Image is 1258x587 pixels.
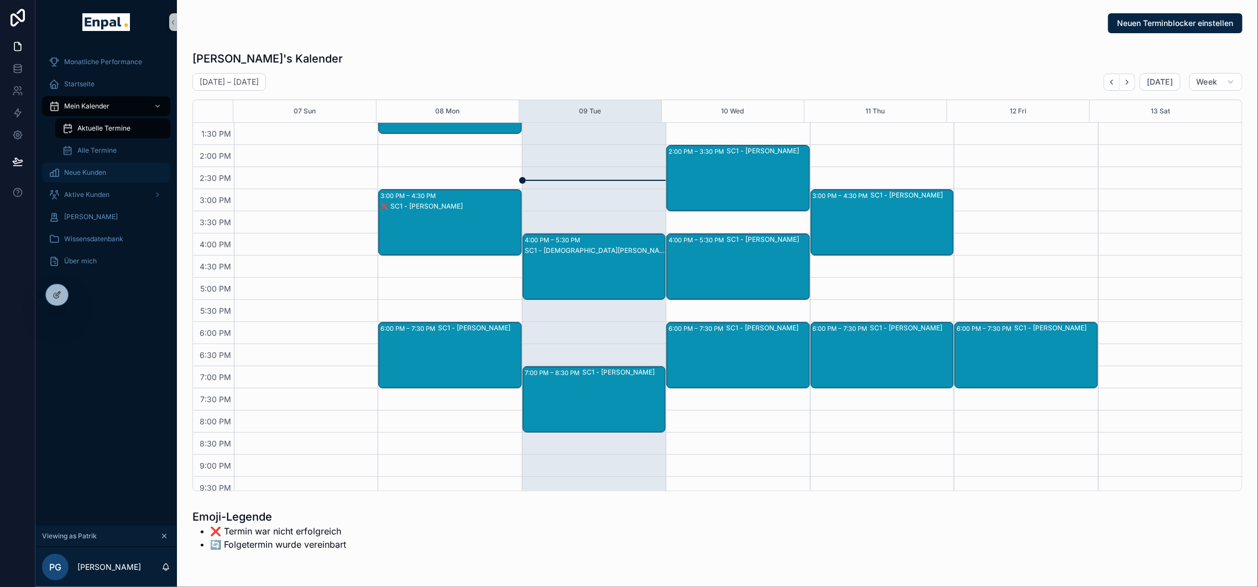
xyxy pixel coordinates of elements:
button: Week [1189,73,1243,91]
div: 6:00 PM – 7:30 PMSC1 - [PERSON_NAME] [811,323,953,388]
a: Aktuelle Termine [55,118,170,138]
div: 3:00 PM – 4:30 PMSC1 - [PERSON_NAME] [811,190,953,255]
span: Startseite [64,80,95,89]
span: 7:00 PM [197,372,234,382]
span: Mein Kalender [64,102,109,111]
div: SC1 - [PERSON_NAME] [727,147,808,155]
button: Next [1120,74,1135,91]
button: 10 Wed [722,100,744,122]
span: 3:30 PM [197,217,234,227]
span: Über mich [64,257,97,266]
span: 8:00 PM [197,417,234,426]
span: 5:30 PM [197,306,234,315]
div: 3:00 PM – 4:30 PM [380,190,439,201]
div: 2:00 PM – 3:30 PM [669,146,727,157]
div: 3:00 PM – 4:30 PM❌ SC1 - [PERSON_NAME] [379,190,521,255]
li: ❌ Termin war nicht erfolgreich [210,524,346,538]
span: Week [1197,77,1218,87]
span: 9:00 PM [197,461,234,470]
div: 6:00 PM – 7:30 PM [813,323,870,334]
div: SC1 - [PERSON_NAME] [727,235,808,244]
div: SC1 - [PERSON_NAME] [582,368,665,377]
span: 2:00 PM [197,151,234,160]
div: scrollable content [35,44,177,285]
span: 3:00 PM [197,195,234,205]
div: SC1 - [PERSON_NAME] [438,324,520,333]
span: Alle Termine [77,146,117,155]
div: 3:00 PM – 4:30 PM [813,190,871,201]
div: 6:00 PM – 7:30 PMSC1 - [PERSON_NAME] [955,323,1097,388]
span: Monatliche Performance [64,58,142,66]
div: 7:00 PM – 8:30 PM [525,367,582,378]
div: 4:00 PM – 5:30 PMSC1 - [DEMOGRAPHIC_DATA][PERSON_NAME] [523,234,665,299]
button: 11 Thu [866,100,885,122]
span: 5:00 PM [197,284,234,293]
button: 08 Mon [435,100,460,122]
div: 7:00 PM – 8:30 PMSC1 - [PERSON_NAME] [523,367,665,432]
span: Neue Kunden [64,168,106,177]
li: 🔄️ Folgetermin wurde vereinbart [210,538,346,551]
h1: [PERSON_NAME]'s Kalender [192,51,343,66]
span: 4:00 PM [197,240,234,249]
span: 4:30 PM [197,262,234,271]
button: 12 Fri [1010,100,1026,122]
span: 1:30 PM [199,129,234,138]
span: [DATE] [1147,77,1173,87]
a: Alle Termine [55,141,170,160]
div: SC1 - [PERSON_NAME] [870,324,953,333]
span: 2:30 PM [197,173,234,183]
p: [PERSON_NAME] [77,562,141,573]
a: Über mich [42,251,170,271]
a: Neue Kunden [42,163,170,183]
button: Back [1104,74,1120,91]
span: Aktuelle Termine [77,124,131,133]
a: [PERSON_NAME] [42,207,170,227]
a: Aktive Kunden [42,185,170,205]
h1: Emoji-Legende [192,509,346,524]
span: 7:30 PM [197,394,234,404]
div: 4:00 PM – 5:30 PM [525,235,583,246]
div: 4:00 PM – 5:30 PMSC1 - [PERSON_NAME] [667,234,809,299]
span: Wissensdatenbank [64,235,123,243]
div: SC1 - [PERSON_NAME] [1014,324,1097,333]
a: Monatliche Performance [42,52,170,72]
h2: [DATE] – [DATE] [200,76,259,87]
div: SC1 - [PERSON_NAME] [726,324,808,333]
span: 6:00 PM [197,328,234,337]
a: Mein Kalender [42,96,170,116]
img: App logo [82,13,129,31]
button: Neuen Terminblocker einstellen [1108,13,1243,33]
span: 8:30 PM [197,439,234,448]
button: [DATE] [1140,73,1180,91]
div: 6:00 PM – 7:30 PM [957,323,1014,334]
div: 2:00 PM – 3:30 PMSC1 - [PERSON_NAME] [667,146,809,211]
div: 6:00 PM – 7:30 PMSC1 - [PERSON_NAME] [379,323,521,388]
div: ❌ SC1 - [PERSON_NAME] [380,202,520,211]
div: SC1 - [DEMOGRAPHIC_DATA][PERSON_NAME] [525,246,665,255]
span: Neuen Terminblocker einstellen [1117,18,1234,29]
div: 4:00 PM – 5:30 PM [669,235,727,246]
a: Wissensdatenbank [42,229,170,249]
span: Viewing as Patrik [42,532,97,541]
a: Startseite [42,74,170,94]
button: 07 Sun [294,100,316,122]
button: 13 Sat [1151,100,1171,122]
div: 6:00 PM – 7:30 PM [380,323,438,334]
span: [PERSON_NAME] [64,212,118,221]
span: 6:30 PM [197,350,234,360]
span: 9:30 PM [197,483,234,492]
button: 09 Tue [579,100,601,122]
div: SC1 - [PERSON_NAME] [871,191,953,200]
span: PG [49,560,61,574]
span: Aktive Kunden [64,190,109,199]
div: 6:00 PM – 7:30 PM [669,323,726,334]
div: 6:00 PM – 7:30 PMSC1 - [PERSON_NAME] [667,323,809,388]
